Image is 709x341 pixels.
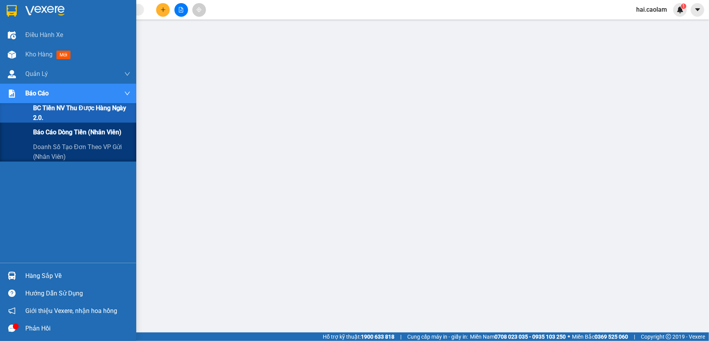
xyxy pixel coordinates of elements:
[8,90,16,98] img: solution-icon
[178,7,184,12] span: file-add
[25,288,130,299] div: Hướng dẫn sử dụng
[568,335,570,338] span: ⚪️
[25,270,130,282] div: Hàng sắp về
[666,334,671,339] span: copyright
[595,334,628,340] strong: 0369 525 060
[33,127,121,137] span: Báo cáo dòng tiền (nhân viên)
[682,4,685,9] span: 1
[361,334,394,340] strong: 1900 633 818
[33,142,130,162] span: Doanh số tạo đơn theo VP gửi (nhân viên)
[8,325,16,332] span: message
[677,6,684,13] img: icon-new-feature
[572,332,628,341] span: Miền Bắc
[634,332,635,341] span: |
[25,51,53,58] span: Kho hàng
[7,5,17,17] img: logo-vxr
[56,51,70,59] span: mới
[323,332,394,341] span: Hỗ trợ kỹ thuật:
[25,323,130,334] div: Phản hồi
[630,5,673,14] span: hai.caolam
[192,3,206,17] button: aim
[196,7,202,12] span: aim
[8,70,16,78] img: warehouse-icon
[470,332,566,341] span: Miền Nam
[25,88,49,98] span: Báo cáo
[694,6,701,13] span: caret-down
[681,4,686,9] sup: 1
[8,307,16,315] span: notification
[124,90,130,97] span: down
[124,71,130,77] span: down
[494,334,566,340] strong: 0708 023 035 - 0935 103 250
[160,7,166,12] span: plus
[33,103,130,123] span: BC Tiền NV thu được hàng ngày 2.0.
[8,290,16,297] span: question-circle
[156,3,170,17] button: plus
[174,3,188,17] button: file-add
[25,306,117,316] span: Giới thiệu Vexere, nhận hoa hồng
[8,31,16,39] img: warehouse-icon
[400,332,401,341] span: |
[25,30,63,40] span: Điều hành xe
[691,3,704,17] button: caret-down
[8,272,16,280] img: warehouse-icon
[25,69,48,79] span: Quản Lý
[8,51,16,59] img: warehouse-icon
[407,332,468,341] span: Cung cấp máy in - giấy in:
